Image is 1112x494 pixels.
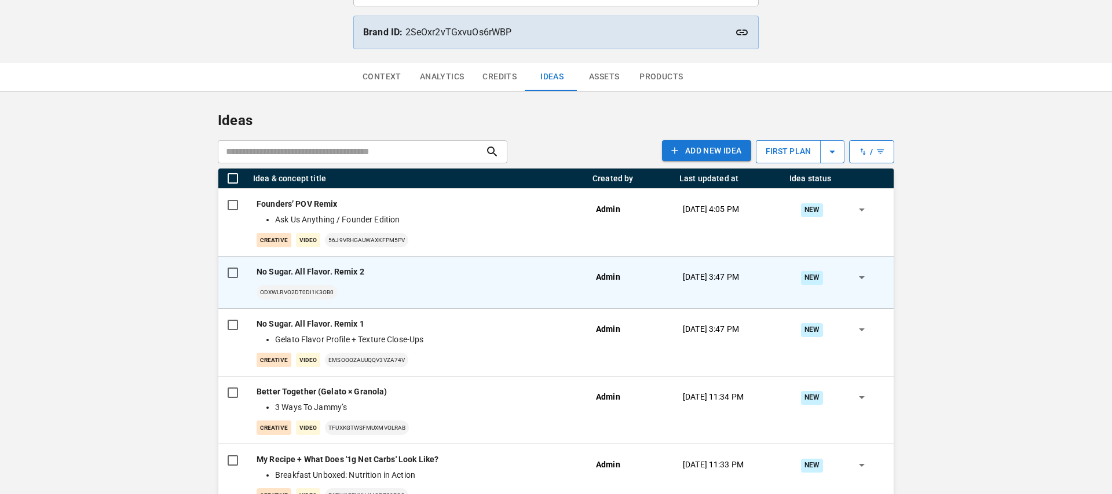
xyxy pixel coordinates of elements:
[257,353,291,367] p: creative
[885,175,891,181] button: Menu
[596,459,620,471] p: Admin
[578,175,584,181] button: Menu
[596,391,620,403] p: Admin
[630,63,692,91] button: Products
[296,420,320,435] p: Video
[325,233,408,247] p: 56J9vrHGAUWaxKFPM5PV
[683,323,739,335] p: [DATE] 3:47 PM
[683,391,744,403] p: [DATE] 11:34 PM
[665,175,671,181] button: Menu
[411,63,474,91] button: Analytics
[218,110,894,131] p: Ideas
[801,459,823,472] div: New
[662,140,751,162] button: Add NEW IDEA
[296,233,320,247] p: Video
[526,63,578,91] button: Ideas
[683,271,739,283] p: [DATE] 3:47 PM
[275,401,573,414] li: 3 Ways To Jammy’s
[257,285,337,299] p: OdXWlrvo2DT0di1K3Ob0
[353,63,411,91] button: Context
[363,25,749,39] p: 2SeOxr2vTGxvuOs6rWBP
[275,469,573,481] li: Breakfast Unboxed: Nutrition in Action
[257,266,577,278] p: No Sugar. All Flavor. Remix 2
[257,198,577,210] p: Founders’ POV Remix
[473,63,526,91] button: Credits
[257,233,291,247] p: creative
[683,203,739,215] p: [DATE] 4:05 PM
[592,174,634,183] div: Created by
[596,203,620,215] p: Admin
[257,318,577,330] p: No Sugar. All Flavor. Remix 1
[789,174,832,183] div: Idea status
[679,174,738,183] div: Last updated at
[296,353,320,367] p: Video
[801,203,823,217] div: New
[275,334,573,346] li: Gelato Flavor Profile + Texture Close-Ups
[756,140,844,163] button: first plan
[683,459,744,471] p: [DATE] 11:33 PM
[257,453,577,466] p: My Recipe + What Does '1g Net Carbs' Look Like?
[363,27,403,38] strong: Brand ID:
[325,353,408,367] p: EMsoOOzAuUQQV3vZA74v
[801,391,823,404] div: New
[257,420,291,435] p: creative
[662,140,751,163] a: Add NEW IDEA
[756,138,820,164] p: first plan
[801,323,823,336] div: New
[775,175,781,181] button: Menu
[253,174,326,183] div: Idea & concept title
[596,323,620,335] p: Admin
[257,386,577,398] p: Better Together (Gelato × Granola)
[801,271,823,284] div: New
[578,63,630,91] button: Assets
[275,214,573,226] li: Ask Us Anything / Founder Edition
[325,420,409,435] p: tFuXKgtwSFmuXmVOlrAb
[596,271,620,283] p: Admin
